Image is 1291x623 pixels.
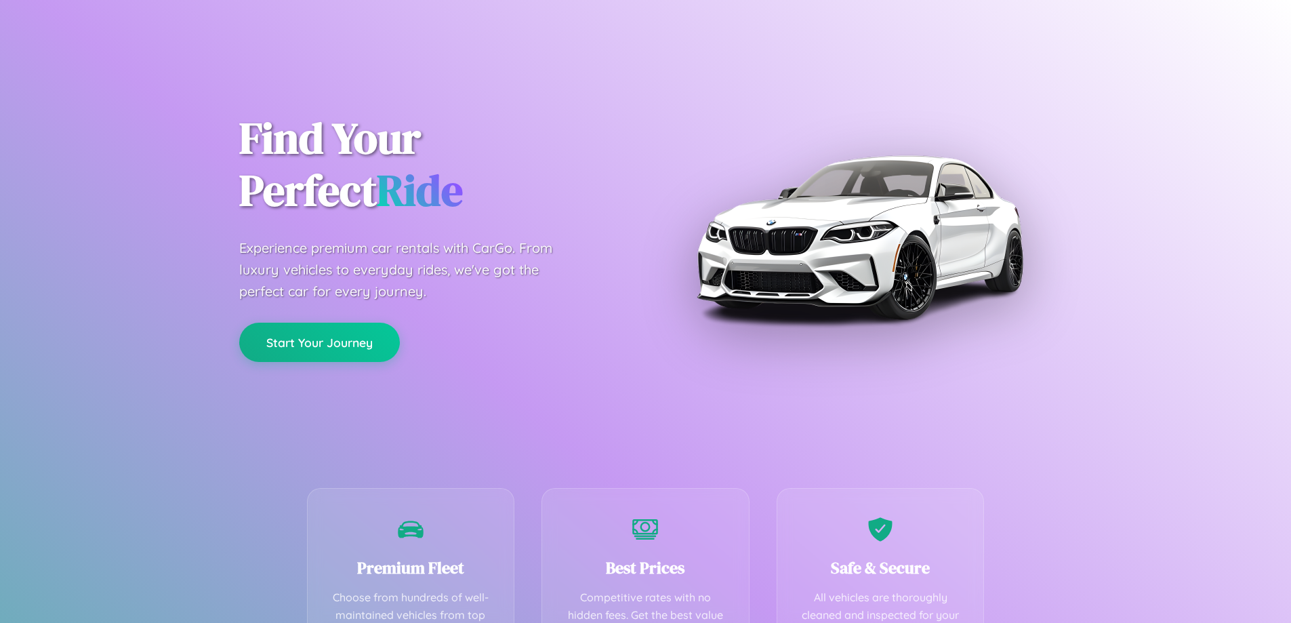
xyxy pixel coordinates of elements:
[690,68,1029,407] img: Premium BMW car rental vehicle
[798,557,964,579] h3: Safe & Secure
[239,237,578,302] p: Experience premium car rentals with CarGo. From luxury vehicles to everyday rides, we've got the ...
[239,323,400,362] button: Start Your Journey
[377,161,463,220] span: Ride
[328,557,494,579] h3: Premium Fleet
[562,557,729,579] h3: Best Prices
[239,113,626,217] h1: Find Your Perfect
